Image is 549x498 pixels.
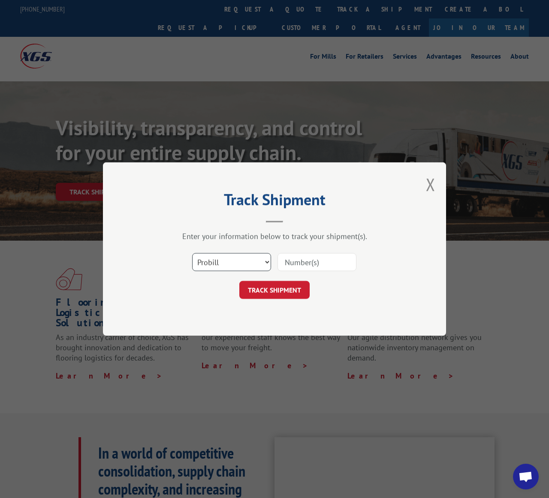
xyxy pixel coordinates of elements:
[146,231,403,241] div: Enter your information below to track your shipment(s).
[146,194,403,210] h2: Track Shipment
[278,253,356,271] input: Number(s)
[426,173,435,196] button: Close modal
[513,464,539,489] div: Open chat
[239,281,310,299] button: TRACK SHIPMENT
